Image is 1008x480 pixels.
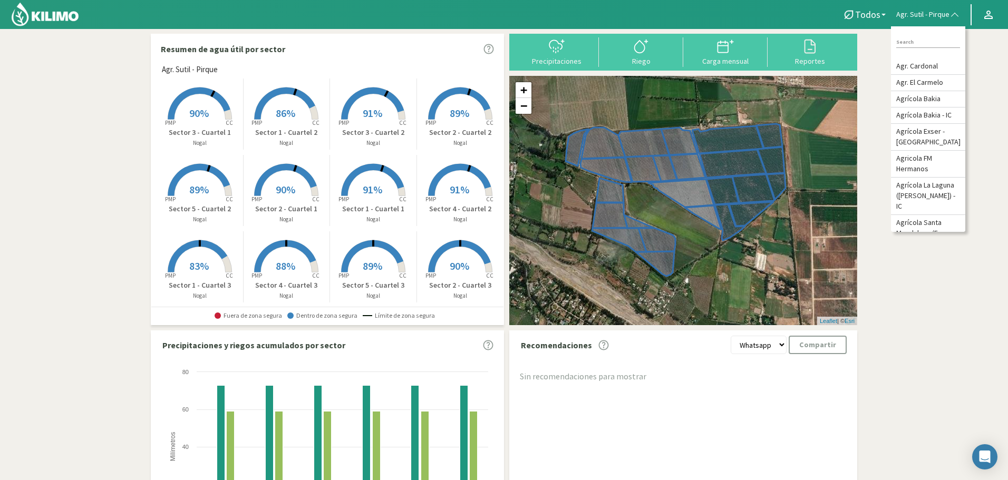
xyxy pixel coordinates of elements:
[891,178,965,215] li: Agrícola La Laguna ([PERSON_NAME]) - IC
[287,312,357,319] span: Dentro de zona segura
[313,119,320,126] tspan: CC
[891,91,965,107] li: Agrícola Bakia
[313,272,320,279] tspan: CC
[425,272,436,279] tspan: PMP
[330,127,416,138] p: Sector 3 - Cuartel 2
[450,183,469,196] span: 91%
[417,127,504,138] p: Sector 2 - Cuartel 2
[768,37,852,65] button: Reportes
[845,318,855,324] a: Esri
[771,57,849,65] div: Reportes
[515,37,599,65] button: Precipitaciones
[686,57,764,65] div: Carga mensual
[244,291,330,300] p: Nogal
[189,106,209,120] span: 90%
[486,272,493,279] tspan: CC
[330,280,416,291] p: Sector 5 - Cuartel 3
[338,195,349,203] tspan: PMP
[891,151,965,178] li: Agricola FM Hermanos
[330,291,416,300] p: Nogal
[330,139,416,148] p: Nogal
[891,124,965,151] li: Agrícola Exser - [GEOGRAPHIC_DATA]
[157,139,243,148] p: Nogal
[450,259,469,272] span: 90%
[417,139,504,148] p: Nogal
[896,9,949,20] span: Agr. Sutil - Pirque
[165,119,176,126] tspan: PMP
[820,318,837,324] a: Leaflet
[425,195,436,203] tspan: PMP
[417,203,504,214] p: Sector 4 - Cuartel 2
[891,75,965,91] li: Agr. El Carmelo
[226,195,233,203] tspan: CC
[157,127,243,138] p: Sector 3 - Cuartel 1
[363,106,382,120] span: 91%
[157,215,243,224] p: Nogal
[399,272,406,279] tspan: CC
[182,369,189,375] text: 80
[244,203,330,214] p: Sector 2 - Cuartel 1
[450,106,469,120] span: 89%
[516,98,531,114] a: Zoom out
[276,259,295,272] span: 88%
[972,444,997,469] div: Open Intercom Messenger
[417,280,504,291] p: Sector 2 - Cuartel 3
[486,195,493,203] tspan: CC
[891,215,965,252] li: Agrícola Santa Magdalena (E. Ovalle) - IC
[162,339,345,351] p: Precipitaciones y riegos acumulados por sector
[683,37,768,65] button: Carga mensual
[518,57,596,65] div: Precipitaciones
[338,119,349,126] tspan: PMP
[891,58,965,75] li: Agr. Cardonal
[417,215,504,224] p: Nogal
[891,3,965,26] button: Agr. Sutil - Pirque
[244,215,330,224] p: Nogal
[276,183,295,196] span: 90%
[599,37,683,65] button: Riego
[169,432,177,461] text: Milímetros
[363,259,382,272] span: 89%
[330,203,416,214] p: Sector 1 - Cuartel 1
[251,272,262,279] tspan: PMP
[157,203,243,214] p: Sector 5 - Cuartel 2
[157,291,243,300] p: Nogal
[162,64,218,76] span: Agr. Sutil - Pirque
[189,183,209,196] span: 89%
[602,57,680,65] div: Riego
[157,280,243,291] p: Sector 1 - Cuartel 3
[244,127,330,138] p: Sector 1 - Cuartel 2
[363,312,435,319] span: Límite de zona segura
[182,444,189,450] text: 40
[399,119,406,126] tspan: CC
[165,272,176,279] tspan: PMP
[251,119,262,126] tspan: PMP
[363,183,382,196] span: 91%
[226,272,233,279] tspan: CC
[516,82,531,98] a: Zoom in
[161,43,285,55] p: Resumen de agua útil por sector
[251,195,262,203] tspan: PMP
[521,339,592,351] p: Recomendaciones
[226,119,233,126] tspan: CC
[425,119,436,126] tspan: PMP
[244,280,330,291] p: Sector 4 - Cuartel 3
[11,2,80,27] img: Kilimo
[189,259,209,272] span: 83%
[486,119,493,126] tspan: CC
[338,272,349,279] tspan: PMP
[276,106,295,120] span: 86%
[855,9,880,20] span: Todos
[520,370,847,383] div: Sin recomendaciones para mostrar
[891,107,965,124] li: Agrícola Bakia - IC
[817,317,857,326] div: | ©
[182,406,189,413] text: 60
[330,215,416,224] p: Nogal
[417,291,504,300] p: Nogal
[399,195,406,203] tspan: CC
[165,195,176,203] tspan: PMP
[244,139,330,148] p: Nogal
[313,195,320,203] tspan: CC
[215,312,282,319] span: Fuera de zona segura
